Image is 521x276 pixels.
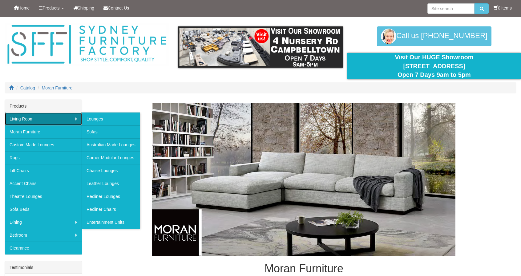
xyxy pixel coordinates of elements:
a: Corner Modular Lounges [82,151,140,164]
a: Shipping [69,0,99,16]
span: Home [18,6,30,10]
span: Shipping [78,6,95,10]
img: showroom.gif [178,26,343,68]
a: Dining [5,216,82,229]
div: Products [5,100,82,112]
img: Moran Furniture [152,103,455,256]
a: Products [34,0,68,16]
a: Bedroom [5,229,82,242]
a: Custom Made Lounges [5,138,82,151]
a: Leather Lounges [82,177,140,190]
input: Site search [427,3,475,14]
a: Moran Furniture [42,85,73,90]
a: Recliner Lounges [82,190,140,203]
li: 0 items [494,5,512,11]
a: Chaise Lounges [82,164,140,177]
a: Entertainment Units [82,216,140,229]
div: Testimonials [5,261,82,274]
a: Living Room [5,112,82,125]
a: Sofa Beds [5,203,82,216]
a: Accent Chairs [5,177,82,190]
a: Moran Furniture [5,125,82,138]
a: Catalog [20,85,35,90]
div: Visit Our HUGE Showroom [STREET_ADDRESS] Open 7 Days 9am to 5pm [352,53,516,79]
a: Sofas [82,125,140,138]
a: Lift Chairs [5,164,82,177]
a: Recliner Chairs [82,203,140,216]
img: Sydney Furniture Factory [5,23,169,66]
a: Rugs [5,151,82,164]
span: Contact Us [108,6,129,10]
a: Australian Made Lounges [82,138,140,151]
span: Products [42,6,59,10]
h1: Moran Furniture [91,262,516,275]
a: Lounges [82,112,140,125]
a: Contact Us [99,0,134,16]
a: Home [9,0,34,16]
a: Theatre Lounges [5,190,82,203]
a: Clearance [5,242,82,254]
